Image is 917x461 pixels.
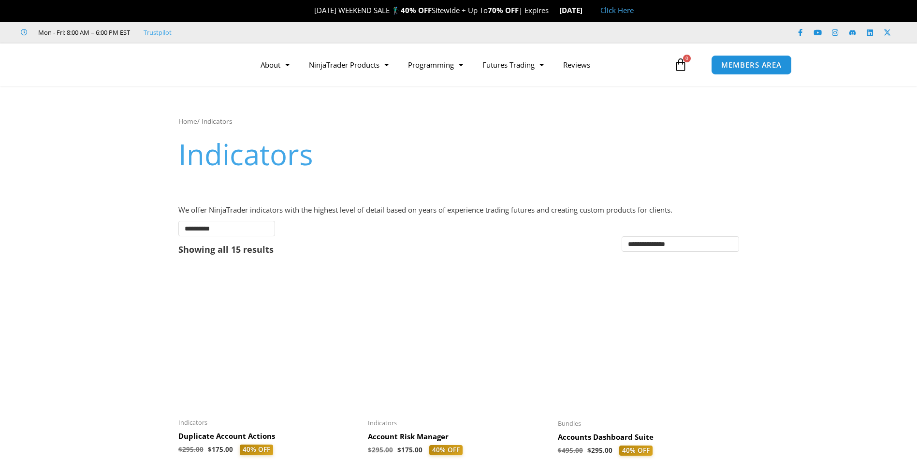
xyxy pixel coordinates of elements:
span: $ [397,446,401,454]
span: 0 [683,55,691,62]
a: About [251,54,299,76]
img: ⌛ [550,7,557,14]
a: Accounts Dashboard Suite [558,432,738,446]
span: $ [208,445,212,454]
a: Trustpilot [144,27,172,38]
a: NinjaTrader Products [299,54,398,76]
bdi: 295.00 [368,446,393,454]
strong: [DATE] [559,5,591,15]
strong: 40% OFF [401,5,432,15]
a: Reviews [553,54,600,76]
span: [DATE] WEEKEND SALE 🏌️‍♂️ Sitewide + Up To | Expires [304,5,559,15]
a: Click Here [600,5,634,15]
span: 40% OFF [240,445,273,455]
img: Duplicate Account Actions [178,270,359,413]
bdi: 175.00 [397,446,422,454]
a: MEMBERS AREA [711,55,792,75]
img: Account Risk Manager [368,270,548,413]
span: Indicators [178,418,359,427]
p: We offer NinjaTrader indicators with the highest level of detail based on years of experience tra... [178,203,739,217]
bdi: 495.00 [558,446,583,455]
span: Mon - Fri: 8:00 AM – 6:00 PM EST [36,27,130,38]
span: $ [178,445,182,454]
a: Account Risk Manager [368,432,548,445]
img: Accounts Dashboard Suite [558,270,738,413]
nav: Breadcrumb [178,115,739,128]
span: Indicators [368,419,548,427]
span: $ [587,446,591,455]
span: $ [368,446,372,454]
select: Shop order [622,236,739,252]
nav: Menu [251,54,671,76]
h2: Account Risk Manager [368,432,548,442]
span: 40% OFF [619,446,653,456]
span: $ [558,446,562,455]
p: Showing all 15 results [178,245,274,254]
img: LogoAI | Affordable Indicators – NinjaTrader [112,47,216,82]
bdi: 295.00 [178,445,204,454]
a: Duplicate Account Actions [178,432,359,445]
img: 🎉 [306,7,314,14]
img: 🏭 [583,7,590,14]
span: MEMBERS AREA [721,61,782,69]
a: Programming [398,54,473,76]
a: Futures Trading [473,54,553,76]
span: Bundles [558,419,738,428]
h2: Accounts Dashboard Suite [558,432,738,442]
a: Home [178,116,197,126]
bdi: 175.00 [208,445,233,454]
span: 40% OFF [429,445,463,456]
h1: Indicators [178,134,739,174]
h2: Duplicate Account Actions [178,432,359,441]
a: 0 [659,51,702,79]
strong: 70% OFF [488,5,519,15]
bdi: 295.00 [587,446,612,455]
